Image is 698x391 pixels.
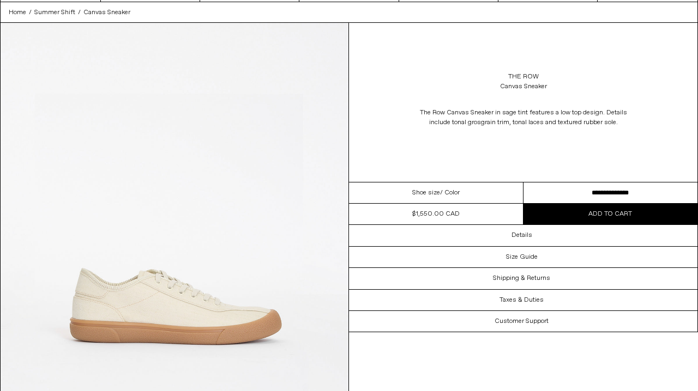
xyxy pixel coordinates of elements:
[34,8,75,17] a: Summer Shift
[512,231,532,239] h3: Details
[523,204,698,224] button: Add to cart
[493,274,550,282] h3: Shipping & Returns
[508,72,539,82] a: The Row
[588,210,632,218] span: Add to cart
[495,317,549,325] h3: Customer Support
[78,8,81,17] span: /
[412,188,440,198] span: Shoe size
[29,8,32,17] span: /
[83,8,130,17] a: Canvas Sneaker
[500,296,544,304] h3: Taxes & Duties
[412,209,460,219] div: $1,550.00 CAD
[500,82,547,91] div: Canvas Sneaker
[9,8,26,17] a: Home
[506,253,538,261] h3: Size Guide
[440,188,460,198] span: / Color
[414,102,633,133] p: The Row Canvas Sneaker in sage tint features a low top design. Details include tonal grosgrain tr...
